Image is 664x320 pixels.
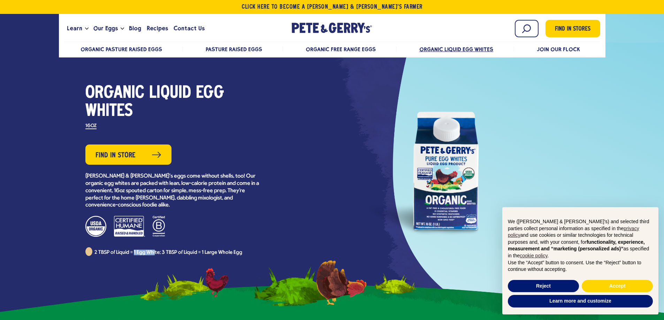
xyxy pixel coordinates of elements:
[94,250,242,255] span: 2 TBSP of Liquid = 1 Egg White; 3 TBSP of Liquid = 1 Large Whole Egg
[582,280,653,292] button: Accept
[85,124,97,129] label: 16OZ
[555,25,590,34] span: Find in Stores
[508,259,653,273] p: Use the “Accept” button to consent. Use the “Reject” button to continue without accepting.
[174,24,205,33] span: Contact Us
[537,46,580,53] a: Join Our Flock
[96,150,136,161] span: Find in Store
[64,41,600,56] nav: desktop product menu
[508,218,653,259] p: We ([PERSON_NAME] & [PERSON_NAME]'s) and selected third parties collect personal information as s...
[206,46,262,53] a: Pasture Raised Eggs
[508,280,579,292] button: Reject
[419,46,494,53] a: Organic Liquid Egg Whites
[91,19,121,38] a: Our Eggs
[515,20,539,37] input: Search
[508,295,653,307] button: Learn more and customize
[85,28,89,30] button: Open the dropdown menu for Learn
[545,20,600,37] a: Find in Stores
[306,46,376,53] a: Organic Free Range Eggs
[520,253,547,258] a: cookie policy
[85,84,260,120] h1: Organic Liquid Egg Whites
[85,173,260,209] p: [PERSON_NAME] & [PERSON_NAME]’s eggs come without shells, too! Our organic egg whites are packed ...
[85,145,171,165] a: Find in Store
[81,46,162,53] a: Organic Pasture Raised Eggs
[171,19,207,38] a: Contact Us
[67,24,82,33] span: Learn
[129,24,141,33] span: Blog
[93,24,118,33] span: Our Eggs
[144,19,171,38] a: Recipes
[64,19,85,38] a: Learn
[126,19,144,38] a: Blog
[147,24,168,33] span: Recipes
[121,28,124,30] button: Open the dropdown menu for Our Eggs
